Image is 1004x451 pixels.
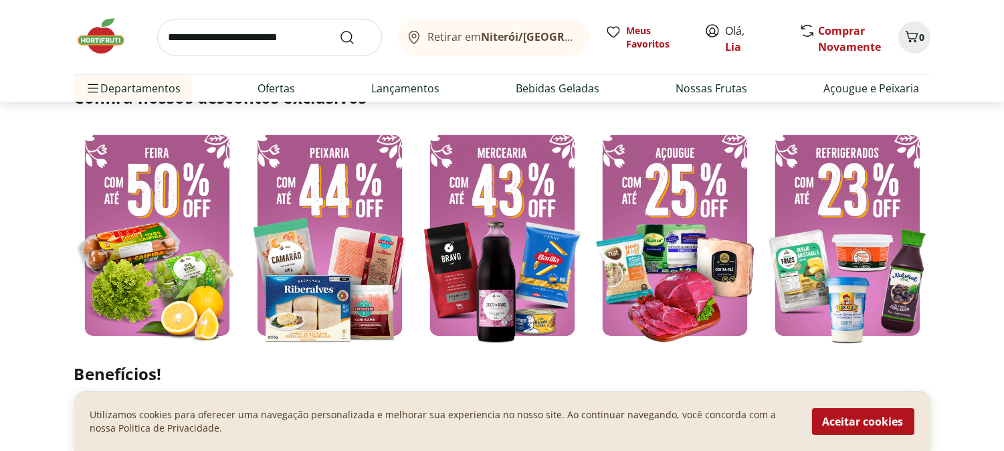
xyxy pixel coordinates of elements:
img: feira [74,124,240,346]
img: açougue [592,124,758,346]
img: mercearia [419,124,585,346]
a: Comprar Novamente [819,23,882,54]
span: Retirar em [427,31,575,43]
img: resfriados [765,124,930,346]
a: Lançamentos [371,80,439,96]
a: Bebidas Geladas [516,80,599,96]
b: Niterói/[GEOGRAPHIC_DATA] [481,29,633,44]
button: Retirar emNiterói/[GEOGRAPHIC_DATA] [398,19,589,56]
p: Utilizamos cookies para oferecer uma navegação personalizada e melhorar sua experiencia no nosso ... [90,408,796,435]
a: Ofertas [258,80,295,96]
button: Aceitar cookies [812,408,914,435]
span: Departamentos [85,72,181,104]
a: Meus Favoritos [605,24,688,51]
span: Olá, [726,23,785,55]
h2: Benefícios! [74,365,930,383]
input: search [157,19,382,56]
a: Nossas Frutas [676,80,747,96]
span: 0 [920,31,925,43]
img: Hortifruti [74,16,141,56]
img: pescados [247,124,413,346]
a: Lia [726,39,742,54]
button: Submit Search [339,29,371,46]
button: Carrinho [898,21,930,54]
a: Açougue e Peixaria [823,80,919,96]
button: Menu [85,72,101,104]
span: Meus Favoritos [627,24,688,51]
